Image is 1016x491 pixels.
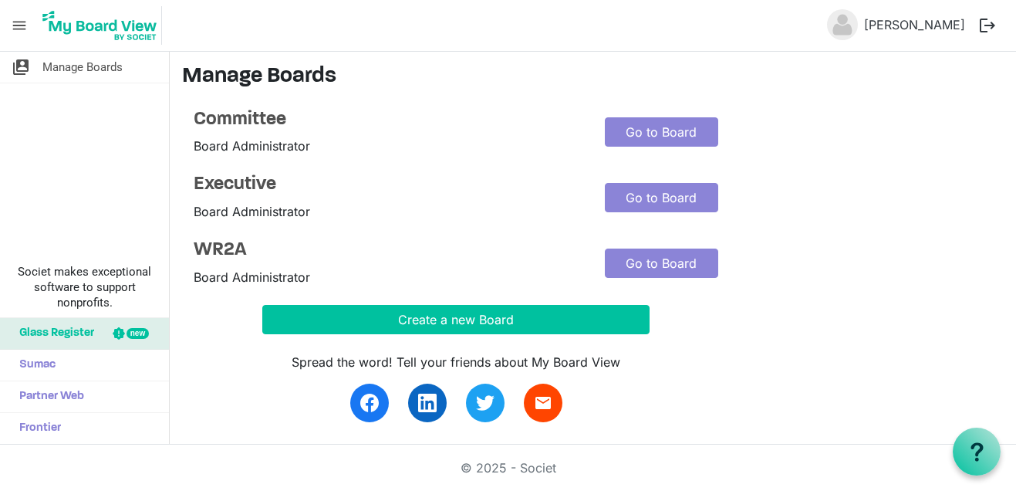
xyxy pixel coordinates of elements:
a: Go to Board [605,249,719,278]
img: no-profile-picture.svg [827,9,858,40]
span: Board Administrator [194,138,310,154]
span: menu [5,11,34,40]
a: WR2A [194,239,582,262]
a: Go to Board [605,183,719,212]
img: My Board View Logo [38,6,162,45]
div: Spread the word! Tell your friends about My Board View [262,353,650,371]
span: Board Administrator [194,269,310,285]
span: Manage Boards [42,52,123,83]
span: Sumac [12,350,56,381]
img: facebook.svg [360,394,379,412]
span: Societ makes exceptional software to support nonprofits. [7,264,162,310]
a: [PERSON_NAME] [858,9,971,40]
div: new [127,328,149,339]
h3: Manage Boards [182,64,1004,90]
img: twitter.svg [476,394,494,412]
button: Create a new Board [262,305,650,334]
a: © 2025 - Societ [461,460,556,476]
span: Glass Register [12,318,94,349]
span: switch_account [12,52,30,83]
img: linkedin.svg [418,394,437,412]
a: Executive [194,174,582,196]
span: email [534,394,552,412]
a: email [524,384,562,422]
button: logout [971,9,1004,42]
span: Partner Web [12,381,84,412]
a: My Board View Logo [38,6,168,45]
span: Board Administrator [194,204,310,219]
a: Committee [194,109,582,131]
a: Go to Board [605,117,719,147]
span: Frontier [12,413,61,444]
